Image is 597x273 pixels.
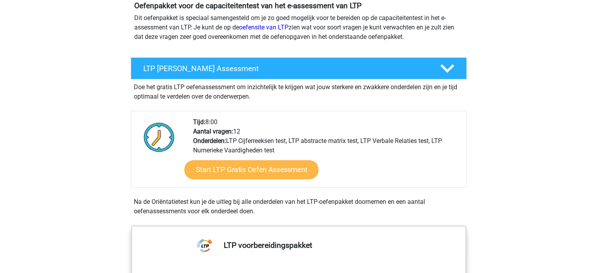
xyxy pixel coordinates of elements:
div: Na de Oriëntatietest kun je de uitleg bij alle onderdelen van het LTP-oefenpakket doornemen en ee... [131,197,467,216]
div: Doe het gratis LTP oefenassessment om inzichtelijk te krijgen wat jouw sterkere en zwakkere onder... [131,79,467,101]
a: LTP [PERSON_NAME] Assessment [128,57,470,79]
p: Dit oefenpakket is speciaal samengesteld om je zo goed mogelijk voor te bereiden op de capaciteit... [134,13,463,42]
b: Oefenpakket voor de capaciteitentest van het e-assessment van LTP [134,1,361,10]
b: Onderdelen: [193,137,226,145]
h4: LTP [PERSON_NAME] Assessment [143,64,427,73]
a: Start LTP Gratis Oefen Assessment [184,160,318,179]
a: oefensite van LTP [239,24,288,31]
b: Tijd: [193,118,205,126]
img: Klok [139,117,179,157]
b: Aantal vragen: [193,128,233,135]
div: 8:00 12 LTP Cijferreeksen test, LTP abstracte matrix test, LTP Verbale Relaties test, LTP Numerie... [187,117,466,187]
